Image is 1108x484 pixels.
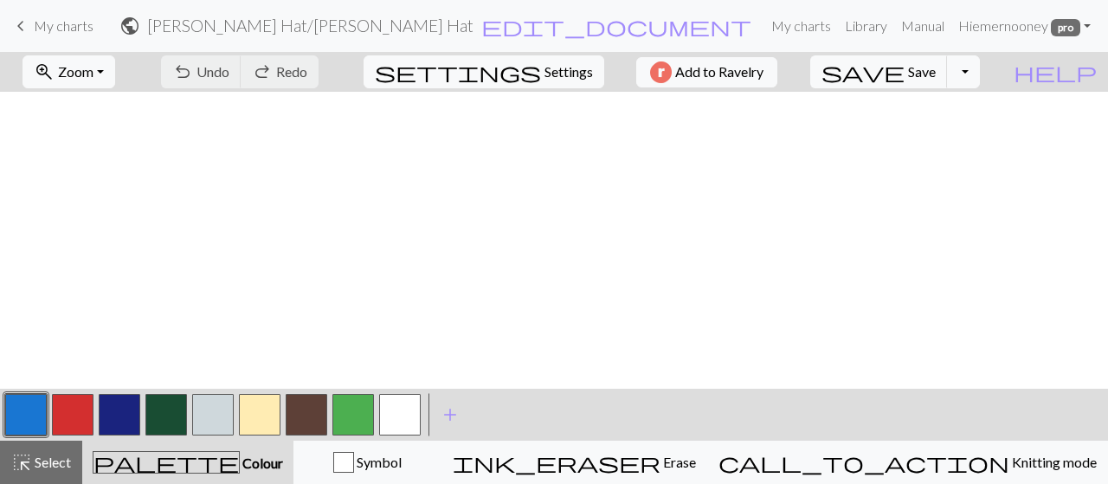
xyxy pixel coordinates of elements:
[453,450,660,474] span: ink_eraser
[1009,454,1097,470] span: Knitting mode
[764,9,838,43] a: My charts
[951,9,1098,43] a: Hiemernooney pro
[718,450,1009,474] span: call_to_action
[441,441,707,484] button: Erase
[707,441,1108,484] button: Knitting mode
[375,61,541,82] i: Settings
[147,16,473,35] h2: [PERSON_NAME] Hat / [PERSON_NAME] Hat
[32,454,71,470] span: Select
[34,17,93,34] span: My charts
[82,441,293,484] button: Colour
[240,455,283,471] span: Colour
[11,450,32,474] span: highlight_alt
[440,403,461,427] span: add
[810,55,948,88] button: Save
[34,60,55,84] span: zoom_in
[636,57,777,87] button: Add to Ravelry
[650,61,672,83] img: Ravelry
[675,61,763,83] span: Add to Ravelry
[481,14,751,38] span: edit_document
[544,61,593,82] span: Settings
[364,55,604,88] button: SettingsSettings
[58,63,93,80] span: Zoom
[293,441,441,484] button: Symbol
[93,450,239,474] span: palette
[10,11,93,41] a: My charts
[660,454,696,470] span: Erase
[354,454,402,470] span: Symbol
[10,14,31,38] span: keyboard_arrow_left
[1051,19,1080,36] span: pro
[119,14,140,38] span: public
[838,9,894,43] a: Library
[821,60,905,84] span: save
[23,55,115,88] button: Zoom
[375,60,541,84] span: settings
[894,9,951,43] a: Manual
[1014,60,1097,84] span: help
[908,63,936,80] span: Save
